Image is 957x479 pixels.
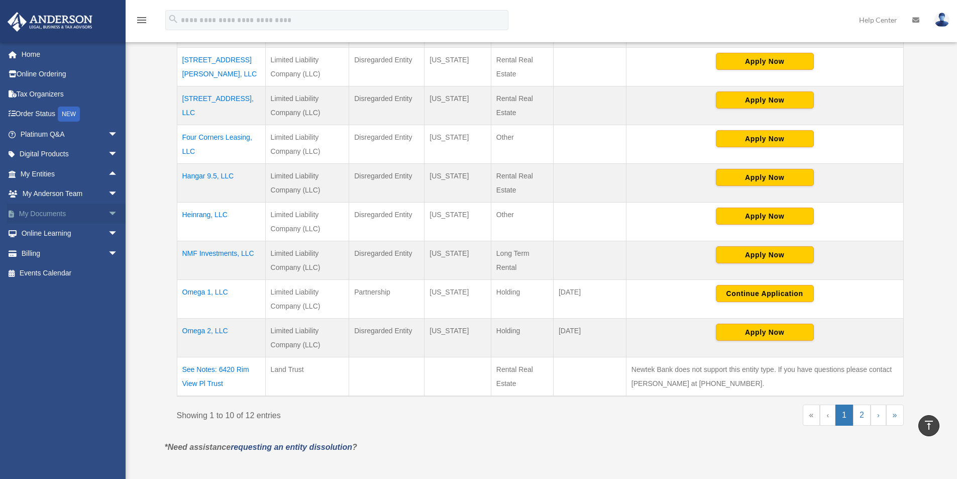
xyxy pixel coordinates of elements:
[803,405,820,426] a: First
[5,12,95,32] img: Anderson Advisors Platinum Portal
[886,405,904,426] a: Last
[7,104,133,125] a: Order StatusNEW
[7,184,133,204] a: My Anderson Teamarrow_drop_down
[491,86,553,125] td: Rental Real Estate
[136,14,148,26] i: menu
[716,285,814,302] button: Continue Application
[265,357,349,397] td: Land Trust
[108,164,128,184] span: arrow_drop_up
[349,319,424,357] td: Disregarded Entity
[853,405,871,426] a: 2
[349,241,424,280] td: Disregarded Entity
[349,280,424,319] td: Partnership
[108,144,128,165] span: arrow_drop_down
[491,357,553,397] td: Rental Real Estate
[716,246,814,263] button: Apply Now
[136,18,148,26] a: menu
[553,280,626,319] td: [DATE]
[7,64,133,84] a: Online Ordering
[265,319,349,357] td: Limited Liability Company (LLC)
[349,164,424,203] td: Disregarded Entity
[716,169,814,186] button: Apply Now
[716,324,814,341] button: Apply Now
[491,125,553,164] td: Other
[177,280,265,319] td: Omega 1, LLC
[491,164,553,203] td: Rental Real Estate
[265,164,349,203] td: Limited Liability Company (LLC)
[918,415,939,436] a: vertical_align_top
[424,203,491,241] td: [US_STATE]
[265,203,349,241] td: Limited Liability Company (LLC)
[491,319,553,357] td: Holding
[108,243,128,264] span: arrow_drop_down
[835,405,853,426] a: 1
[424,280,491,319] td: [US_STATE]
[424,48,491,86] td: [US_STATE]
[265,125,349,164] td: Limited Liability Company (LLC)
[231,443,352,451] a: requesting an entity dissolution
[177,48,265,86] td: [STREET_ADDRESS][PERSON_NAME], LLC
[265,86,349,125] td: Limited Liability Company (LLC)
[716,91,814,109] button: Apply Now
[177,319,265,357] td: Omega 2, LLC
[349,48,424,86] td: Disregarded Entity
[349,86,424,125] td: Disregarded Entity
[7,204,133,224] a: My Documentsarrow_drop_down
[108,224,128,244] span: arrow_drop_down
[265,241,349,280] td: Limited Liability Company (LLC)
[177,164,265,203] td: Hangar 9.5, LLC
[424,319,491,357] td: [US_STATE]
[424,125,491,164] td: [US_STATE]
[177,357,265,397] td: See Notes: 6420 Rim View Pl Trust
[177,241,265,280] td: NMF Investments, LLC
[7,84,133,104] a: Tax Organizers
[265,280,349,319] td: Limited Liability Company (LLC)
[716,130,814,147] button: Apply Now
[871,405,886,426] a: Next
[177,203,265,241] td: Heinrang, LLC
[491,203,553,241] td: Other
[716,208,814,225] button: Apply Now
[491,280,553,319] td: Holding
[265,48,349,86] td: Limited Liability Company (LLC)
[491,48,553,86] td: Rental Real Estate
[7,144,133,164] a: Digital Productsarrow_drop_down
[108,184,128,205] span: arrow_drop_down
[7,124,133,144] a: Platinum Q&Aarrow_drop_down
[553,319,626,357] td: [DATE]
[349,203,424,241] td: Disregarded Entity
[716,53,814,70] button: Apply Now
[177,125,265,164] td: Four Corners Leasing, LLC
[424,241,491,280] td: [US_STATE]
[626,357,903,397] td: Newtek Bank does not support this entity type. If you have questions please contact [PERSON_NAME]...
[7,224,133,244] a: Online Learningarrow_drop_down
[168,14,179,25] i: search
[424,164,491,203] td: [US_STATE]
[349,125,424,164] td: Disregarded Entity
[108,124,128,145] span: arrow_drop_down
[923,419,935,431] i: vertical_align_top
[424,86,491,125] td: [US_STATE]
[58,107,80,122] div: NEW
[108,204,128,224] span: arrow_drop_down
[7,44,133,64] a: Home
[177,405,533,423] div: Showing 1 to 10 of 12 entries
[7,263,133,283] a: Events Calendar
[177,86,265,125] td: [STREET_ADDRESS], LLC
[934,13,949,27] img: User Pic
[820,405,835,426] a: Previous
[491,241,553,280] td: Long Term Rental
[165,443,357,451] em: *Need assistance ?
[7,164,128,184] a: My Entitiesarrow_drop_up
[7,243,133,263] a: Billingarrow_drop_down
